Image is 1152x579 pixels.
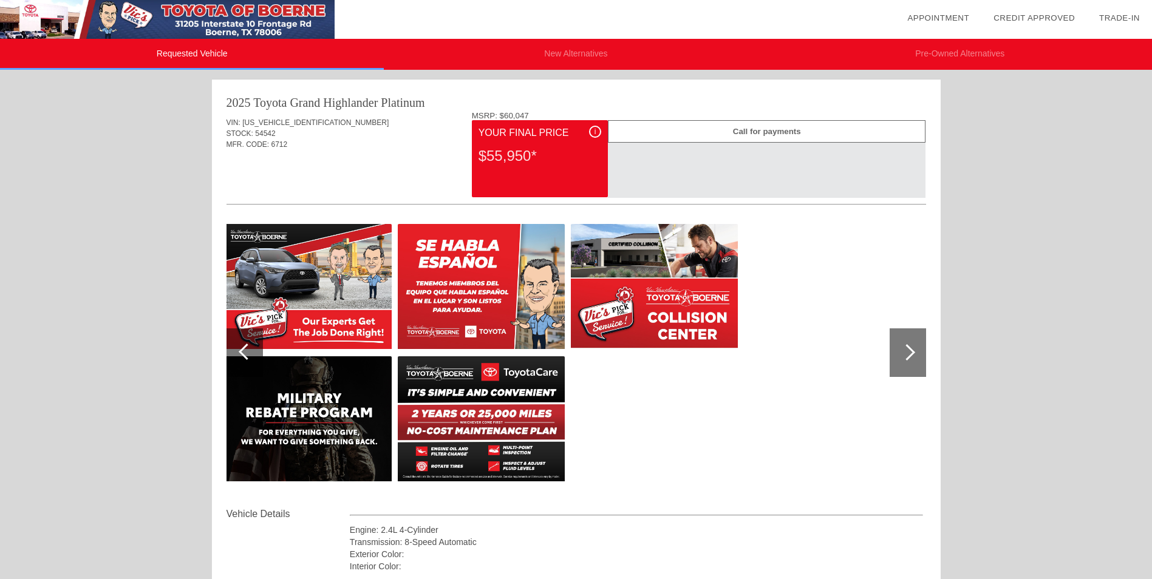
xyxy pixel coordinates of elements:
div: Engine: 2.4L 4-Cylinder [350,524,924,536]
img: image.aspx [225,356,392,481]
div: Call for payments [608,120,925,143]
div: Platinum [381,94,424,111]
span: VIN: [227,118,240,127]
a: Appointment [907,13,969,22]
div: 2025 Toyota Grand Highlander [227,94,378,111]
div: Vehicle Details [227,507,350,521]
img: image.aspx [398,224,565,349]
div: Exterior Color: [350,548,924,560]
span: STOCK: [227,129,253,138]
div: Your Final Price [479,126,601,140]
span: 6712 [271,140,288,149]
img: image.aspx [571,224,738,349]
a: Credit Approved [994,13,1075,22]
span: 54542 [255,129,275,138]
a: Trade-In [1099,13,1140,22]
div: Quoted on [DATE] 6:36:13 AM [227,168,926,188]
div: Transmission: 8-Speed Automatic [350,536,924,548]
span: [US_VEHICLE_IDENTIFICATION_NUMBER] [242,118,389,127]
div: MSRP: $60,047 [472,111,926,120]
img: image.aspx [225,224,392,349]
li: Pre-Owned Alternatives [768,39,1152,70]
div: Interior Color: [350,560,924,572]
span: MFR. CODE: [227,140,270,149]
li: New Alternatives [384,39,768,70]
div: $55,950* [479,140,601,172]
img: image.aspx [398,356,565,481]
span: i [595,127,596,136]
